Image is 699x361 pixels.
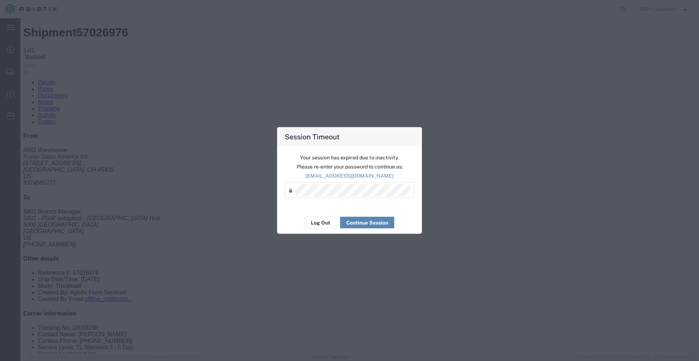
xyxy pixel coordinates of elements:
p: Please re-enter your password to continue as: [285,163,414,171]
button: Continue Session [340,217,394,229]
button: Log Out [305,217,336,229]
h4: Session Timeout [285,131,340,142]
p: Your session has expired due to inactivity. [285,154,414,162]
p: [EMAIL_ADDRESS][DOMAIN_NAME] [285,172,414,180]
